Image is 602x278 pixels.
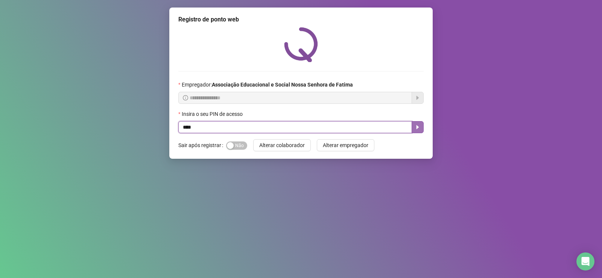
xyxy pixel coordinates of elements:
span: Alterar empregador [323,141,368,149]
label: Insira o seu PIN de acesso [178,110,248,118]
span: Empregador : [182,81,353,89]
span: info-circle [183,95,188,100]
button: Alterar empregador [317,139,374,151]
span: caret-right [415,124,421,130]
div: Registro de ponto web [178,15,424,24]
strong: Associação Educacional e Social Nossa Senhora de Fatima [212,82,353,88]
span: Alterar colaborador [259,141,305,149]
button: Alterar colaborador [253,139,311,151]
label: Sair após registrar [178,139,226,151]
img: QRPoint [284,27,318,62]
div: Open Intercom Messenger [576,252,594,270]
